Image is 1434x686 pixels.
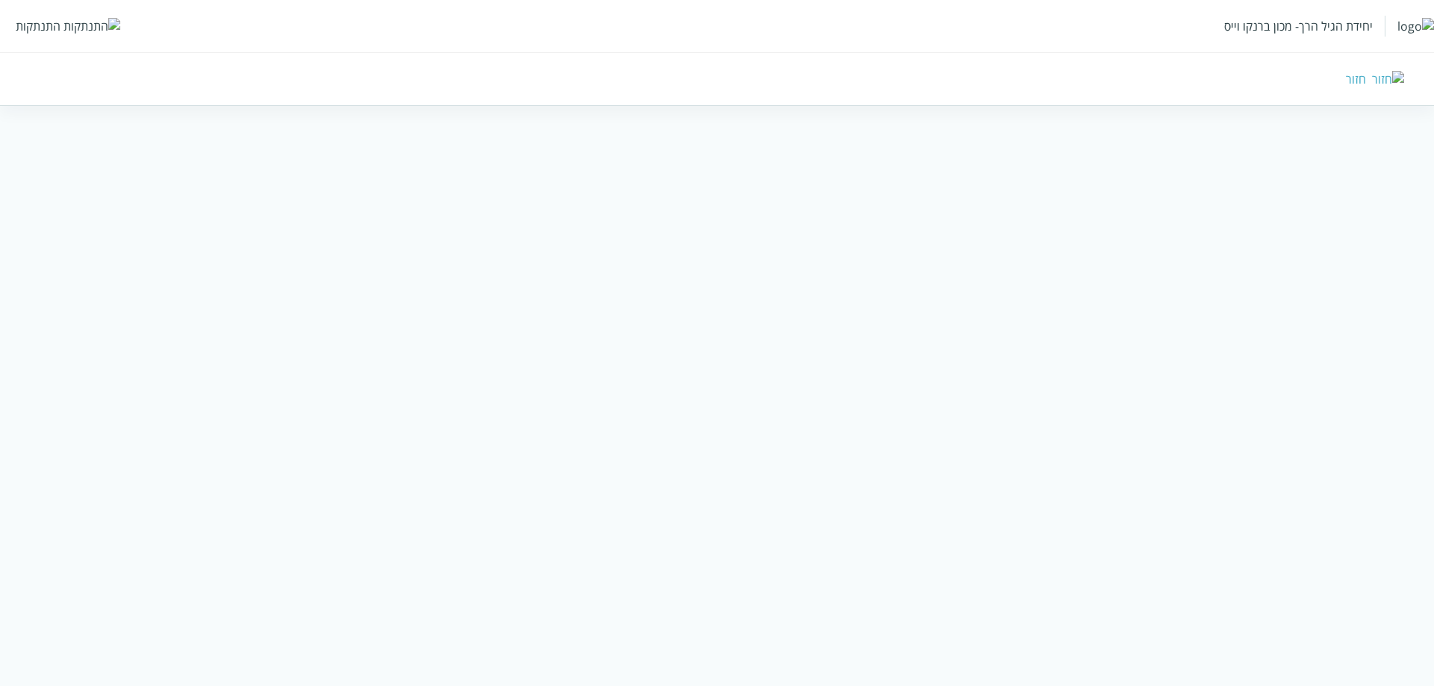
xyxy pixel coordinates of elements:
img: logo [1397,18,1434,34]
img: התנתקות [63,18,120,34]
div: חזור [1346,71,1366,87]
div: התנתקות [16,18,60,34]
img: חזור [1372,71,1404,87]
div: יחידת הגיל הרך- מכון ברנקו וייס [1224,18,1373,34]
